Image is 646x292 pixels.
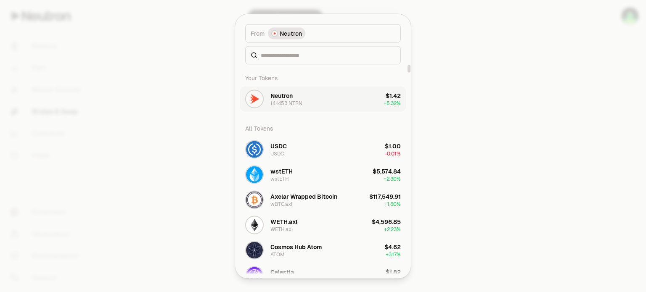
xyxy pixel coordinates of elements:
[245,24,401,42] button: FromNeutron LogoNeutron
[240,237,406,263] button: ATOM LogoCosmos Hub AtomATOM$4.62+3.17%
[384,242,401,251] div: $4.62
[372,217,401,226] div: $4,596.85
[270,268,294,276] div: Celestia
[270,192,337,200] div: Axelar Wrapped Bitcoin
[240,69,406,86] div: Your Tokens
[270,276,278,283] div: TIA
[369,192,401,200] div: $117,549.91
[384,175,401,182] span: + 2.30%
[270,167,293,175] div: wstETH
[272,31,277,36] img: Neutron Logo
[384,276,401,283] span: + 7.52%
[270,142,287,150] div: USDC
[270,251,285,258] div: ATOM
[280,29,302,37] span: Neutron
[246,242,263,258] img: ATOM Logo
[270,91,293,100] div: Neutron
[240,162,406,187] button: wstETH LogowstETHwstETH$5,574.84+2.30%
[386,251,401,258] span: + 3.17%
[246,191,263,208] img: wBTC.axl Logo
[240,263,406,288] button: TIA LogoCelestiaTIA$1.82+7.52%
[246,267,263,284] img: TIA Logo
[384,200,401,207] span: + 1.60%
[270,200,292,207] div: wBTC.axl
[270,150,284,157] div: USDC
[246,90,263,107] img: NTRN Logo
[386,268,401,276] div: $1.82
[246,141,263,158] img: USDC Logo
[240,86,406,111] button: NTRN LogoNeutron14.1453 NTRN$1.42+5.32%
[251,29,265,37] span: From
[270,175,289,182] div: wstETH
[386,91,401,100] div: $1.42
[384,226,401,232] span: + 2.23%
[270,100,302,106] div: 14.1453 NTRN
[270,226,293,232] div: WETH.axl
[385,142,401,150] div: $1.00
[240,137,406,162] button: USDC LogoUSDCUSDC$1.00-0.01%
[270,217,297,226] div: WETH.axl
[384,100,401,106] span: + 5.32%
[385,150,401,157] span: -0.01%
[240,212,406,237] button: WETH.axl LogoWETH.axlWETH.axl$4,596.85+2.23%
[270,242,322,251] div: Cosmos Hub Atom
[240,120,406,137] div: All Tokens
[246,216,263,233] img: WETH.axl Logo
[373,167,401,175] div: $5,574.84
[246,166,263,183] img: wstETH Logo
[240,187,406,212] button: wBTC.axl LogoAxelar Wrapped BitcoinwBTC.axl$117,549.91+1.60%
